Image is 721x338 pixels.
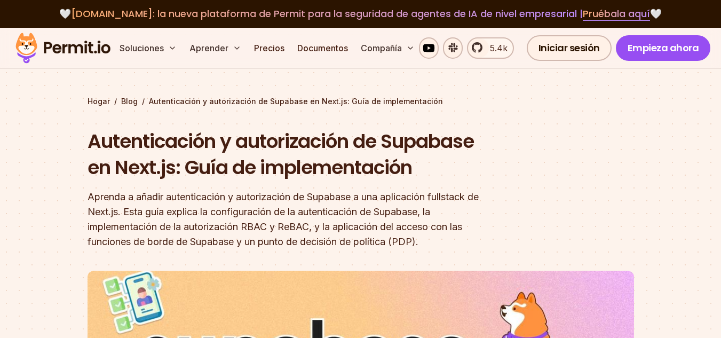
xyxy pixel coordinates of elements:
[250,37,289,59] a: Precios
[185,37,245,59] button: Aprender
[297,43,348,53] font: Documentos
[538,41,600,54] font: Iniciar sesión
[189,43,228,53] font: Aprender
[88,96,110,107] a: Hogar
[527,35,612,61] a: Iniciar sesión
[115,37,181,59] button: Soluciones
[11,30,115,66] img: Logotipo del permiso
[628,41,699,54] font: Empieza ahora
[88,191,479,247] font: Aprenda a añadir autenticación y autorización de Supabase a una aplicación fullstack de Next.js. ...
[254,43,284,53] font: Precios
[650,7,662,20] font: 🤍
[88,128,474,182] font: Autenticación y autorización de Supabase en Next.js: Guía de implementación
[583,7,650,21] a: Pruébala aquí
[121,97,138,106] font: Blog
[71,7,583,20] font: [DOMAIN_NAME]: la nueva plataforma de Permit para la seguridad de agentes de IA de nivel empresar...
[583,7,650,20] font: Pruébala aquí
[114,97,117,106] font: /
[88,97,110,106] font: Hogar
[59,7,71,20] font: 🤍
[356,37,419,59] button: Compañía
[142,97,145,106] font: /
[361,43,402,53] font: Compañía
[467,37,513,59] a: 5.4k
[120,43,164,53] font: Soluciones
[616,35,711,61] a: Empieza ahora
[121,96,138,107] a: Blog
[293,37,352,59] a: Documentos
[490,43,508,53] font: 5.4k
